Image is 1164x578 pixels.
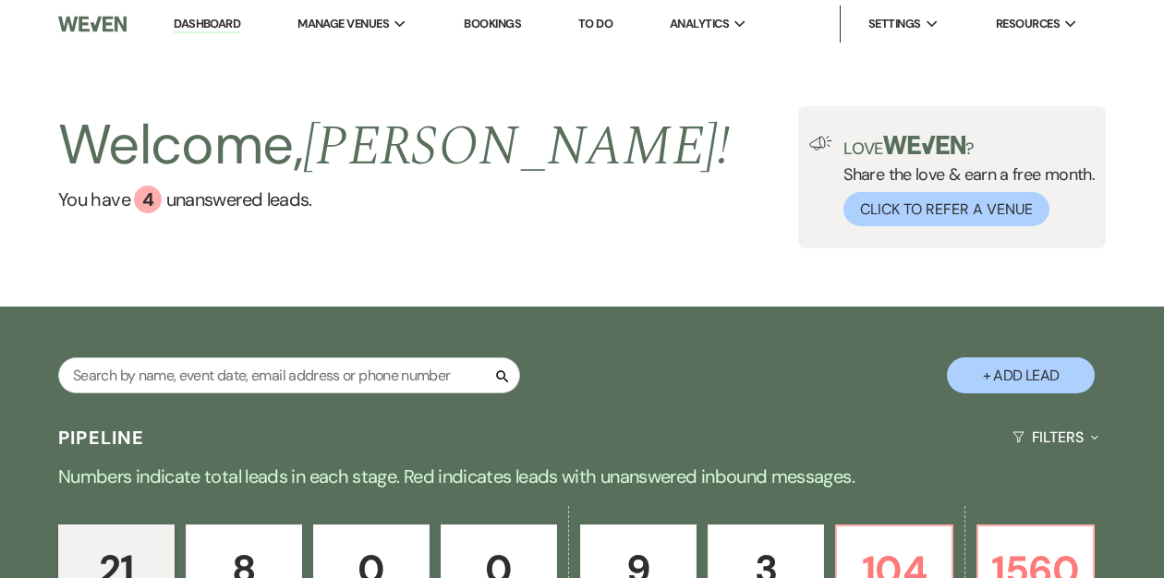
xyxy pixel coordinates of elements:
button: Click to Refer a Venue [843,192,1049,226]
button: Filters [1005,413,1106,462]
p: Love ? [843,136,1095,157]
img: Weven Logo [58,5,127,43]
h3: Pipeline [58,425,145,451]
span: [PERSON_NAME] ! [303,104,730,189]
button: + Add Lead [947,357,1095,393]
a: You have 4 unanswered leads. [58,186,730,213]
input: Search by name, event date, email address or phone number [58,357,520,393]
img: loud-speaker-illustration.svg [809,136,832,151]
a: Bookings [464,16,521,31]
div: Share the love & earn a free month. [832,136,1095,226]
span: Analytics [670,15,729,33]
span: Settings [868,15,921,33]
img: weven-logo-green.svg [883,136,965,154]
a: Dashboard [174,16,240,33]
h2: Welcome, [58,106,730,186]
span: Resources [996,15,1060,33]
a: To Do [578,16,612,31]
span: Manage Venues [297,15,389,33]
div: 4 [134,186,162,213]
